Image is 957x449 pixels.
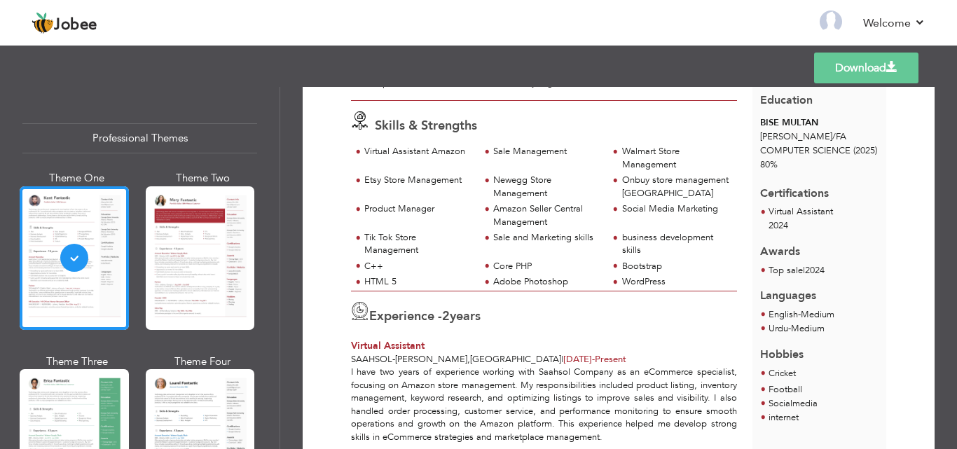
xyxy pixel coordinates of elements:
span: [GEOGRAPHIC_DATA] [470,353,561,366]
span: Virtual Assistant [769,205,833,218]
span: - [392,353,395,366]
div: Theme Four [149,354,258,369]
div: Amazon Seller Central Management [493,202,600,228]
span: COMPUTER SCIENCE [760,144,851,157]
div: Bootstrap [622,260,729,273]
span: / [832,130,836,143]
span: 2024 [805,264,825,277]
span: [PERSON_NAME] FA [760,130,846,143]
div: Adobe Photoshop [493,275,600,289]
img: jobee.io [32,12,54,34]
div: Product Manager [364,202,471,216]
span: [DATE] [563,353,595,366]
span: (2025) [853,144,877,157]
div: Theme Two [149,171,258,186]
span: Cricket [769,367,796,380]
div: Core PHP [493,260,600,273]
span: - [788,322,791,335]
div: Virtual Assistant Amazon [364,145,471,158]
div: Onbuy store management [GEOGRAPHIC_DATA] [622,174,729,200]
span: Urdu [769,322,788,335]
div: C++ [364,260,471,273]
li: Medium [769,322,825,336]
span: [PERSON_NAME] [395,353,467,366]
li: Medium [769,308,834,322]
span: Education [760,92,813,108]
div: Social Media Marketing [622,202,729,216]
span: - [798,308,801,321]
span: Football [769,383,802,396]
label: years [442,308,481,326]
div: Walmart Store Management [622,145,729,171]
span: English [769,308,798,321]
span: Certifications [760,175,829,202]
span: - [592,353,595,366]
a: Download [814,53,918,83]
span: Skills & Strengths [375,117,477,134]
div: business development skills [622,231,729,257]
span: Present [563,353,626,366]
div: Tik Tok Store Management [364,231,471,257]
a: Jobee [32,12,97,34]
p: 2024 [769,219,833,233]
span: internet [769,411,799,424]
a: Welcome [863,15,925,32]
img: Profile Img [820,11,842,33]
span: Jobee [54,18,97,33]
span: Virtual Assistant [351,339,425,352]
span: 2 [442,308,450,325]
div: HTML 5 [364,275,471,289]
span: 80% [760,158,778,171]
div: Theme Three [22,354,132,369]
div: Newegg Store Management [493,174,600,200]
span: Socialmedia [769,397,818,410]
span: | [803,264,805,277]
div: Theme One [22,171,132,186]
div: Sale and Marketing skills [493,231,600,244]
div: Professional Themes [22,123,257,153]
span: | [561,353,563,366]
span: Hobbies [760,347,804,362]
div: BISE MULTAN [760,116,879,130]
span: Awards [760,233,800,260]
span: Experience - [369,308,442,325]
div: I have two years of experience working with Saahsol Company as an eCommerce specialist, focusing ... [343,366,745,443]
span: Languages [760,277,816,304]
div: Etsy Store Management [364,174,471,187]
span: Top sale [769,264,803,277]
span: , [467,353,470,366]
div: WordPress [622,275,729,289]
div: Sale Management [493,145,600,158]
span: Saahsol [351,353,392,366]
